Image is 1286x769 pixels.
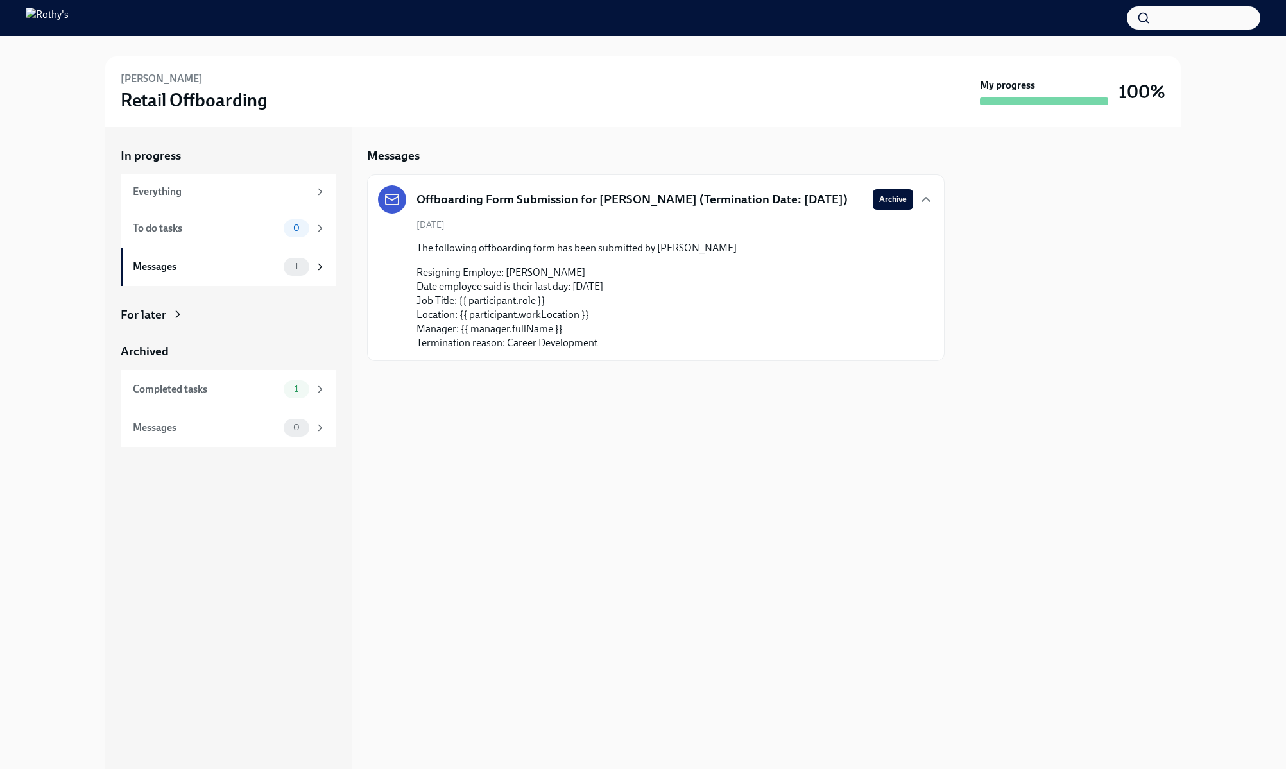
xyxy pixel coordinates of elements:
[879,193,907,206] span: Archive
[133,260,279,274] div: Messages
[121,307,336,323] a: For later
[121,148,336,164] a: In progress
[121,370,336,409] a: Completed tasks1
[133,382,279,396] div: Completed tasks
[873,189,913,210] button: Archive
[121,89,268,112] h3: Retail Offboarding
[286,223,307,233] span: 0
[121,209,336,248] a: To do tasks0
[286,423,307,432] span: 0
[1119,80,1165,103] h3: 100%
[121,248,336,286] a: Messages1
[133,185,309,199] div: Everything
[416,219,445,231] span: [DATE]
[121,174,336,209] a: Everything
[416,266,737,350] p: Resigning Employe: [PERSON_NAME] Date employee said is their last day: [DATE] Job Title: {{ parti...
[121,72,203,86] h6: [PERSON_NAME]
[133,221,279,235] div: To do tasks
[121,409,336,447] a: Messages0
[287,384,306,394] span: 1
[121,307,166,323] div: For later
[133,421,279,435] div: Messages
[287,262,306,271] span: 1
[416,191,848,208] h5: Offboarding Form Submission for [PERSON_NAME] (Termination Date: [DATE])
[26,8,69,28] img: Rothy's
[121,343,336,360] a: Archived
[416,241,737,255] p: The following offboarding form has been submitted by [PERSON_NAME]
[980,78,1035,92] strong: My progress
[367,148,420,164] h5: Messages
